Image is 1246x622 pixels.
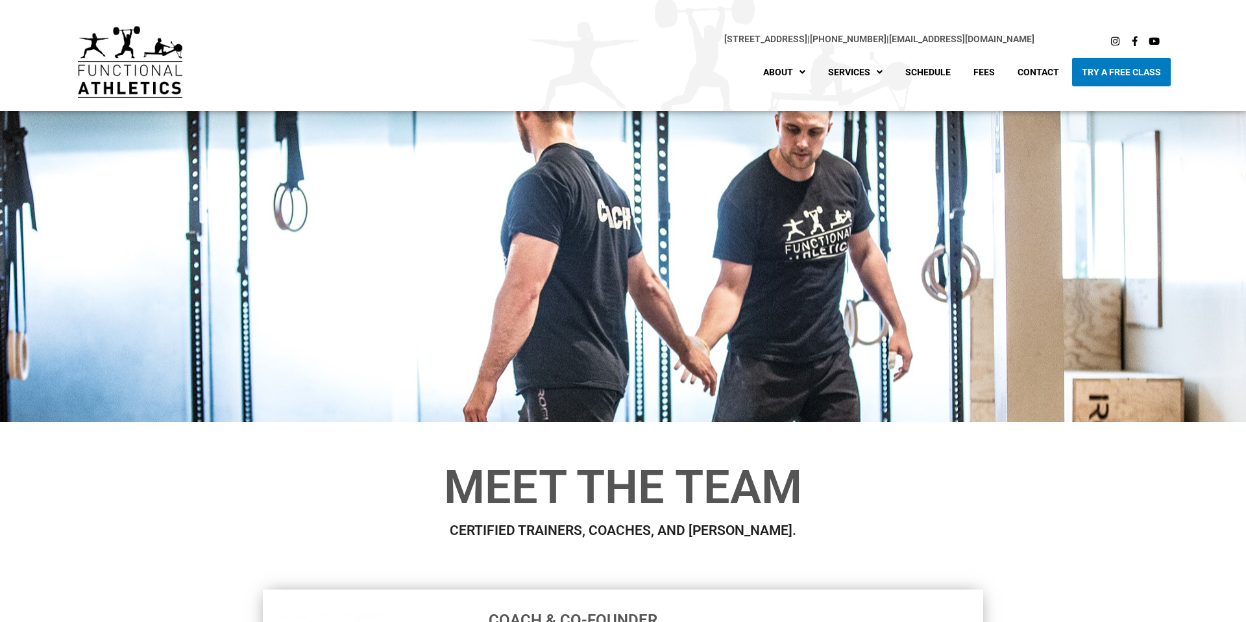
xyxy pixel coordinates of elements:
[810,34,886,44] a: [PHONE_NUMBER]
[818,58,892,86] a: Services
[263,464,983,511] h1: Meet the Team
[889,34,1034,44] a: [EMAIL_ADDRESS][DOMAIN_NAME]
[1008,58,1069,86] a: Contact
[208,32,1034,47] p: |
[724,34,810,44] span: |
[78,26,182,98] img: default-logo
[753,58,815,86] a: About
[896,58,960,86] a: Schedule
[964,58,1005,86] a: Fees
[1072,58,1171,86] a: Try A Free Class
[724,34,807,44] a: [STREET_ADDRESS]
[263,524,983,538] h2: CERTIFIED TRAINERS, COACHES, AND [PERSON_NAME].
